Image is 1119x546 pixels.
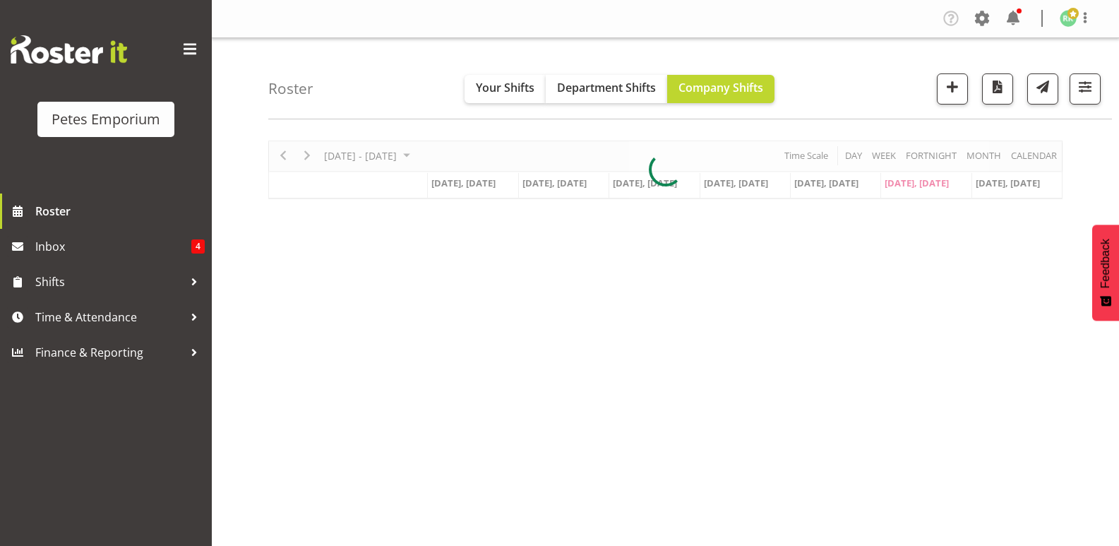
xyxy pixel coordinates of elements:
[1099,239,1112,288] span: Feedback
[678,80,763,95] span: Company Shifts
[35,236,191,257] span: Inbox
[35,307,184,328] span: Time & Attendance
[35,201,205,222] span: Roster
[465,75,546,103] button: Your Shifts
[1027,73,1058,105] button: Send a list of all shifts for the selected filtered period to all rostered employees.
[546,75,667,103] button: Department Shifts
[1060,10,1077,27] img: ruth-robertson-taylor722.jpg
[1092,225,1119,321] button: Feedback - Show survey
[937,73,968,105] button: Add a new shift
[11,35,127,64] img: Rosterit website logo
[982,73,1013,105] button: Download a PDF of the roster according to the set date range.
[191,239,205,254] span: 4
[667,75,774,103] button: Company Shifts
[476,80,534,95] span: Your Shifts
[268,81,313,97] h4: Roster
[35,271,184,292] span: Shifts
[557,80,656,95] span: Department Shifts
[52,109,160,130] div: Petes Emporium
[1070,73,1101,105] button: Filter Shifts
[35,342,184,363] span: Finance & Reporting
